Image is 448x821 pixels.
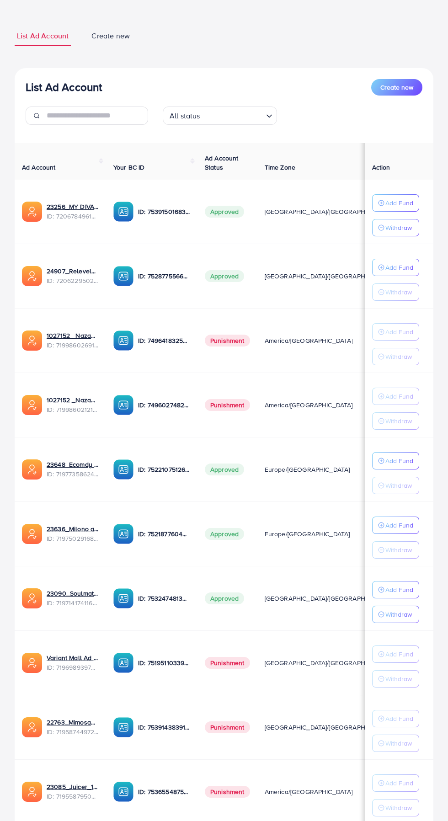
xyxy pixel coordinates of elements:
[47,267,99,285] div: <span class='underline'>24907_Relevels Store_1677833760857</span></br>7206229502882512897
[385,738,412,749] p: Withdraw
[138,657,190,668] p: ID: 7519511033980502024
[113,588,133,608] img: ic-ba-acc.ded83a64.svg
[372,799,419,816] button: Withdraw
[372,541,419,559] button: Withdraw
[205,154,239,172] span: Ad Account Status
[113,782,133,802] img: ic-ba-acc.ded83a64.svg
[22,331,42,351] img: ic-ads-acc.e4c84228.svg
[385,197,413,208] p: Add Fund
[205,592,244,604] span: Approved
[385,455,413,466] p: Add Fund
[372,388,419,405] button: Add Fund
[372,219,419,236] button: Withdraw
[47,524,99,543] div: <span class='underline'>23636_Milono ads2_1675845490664</span></br>7197502916813455362
[138,271,190,282] p: ID: 7528775566477066257
[372,710,419,727] button: Add Fund
[47,653,99,662] a: Variant Mall Ad Account
[372,194,419,212] button: Add Fund
[372,323,419,341] button: Add Fund
[385,544,412,555] p: Withdraw
[265,163,295,172] span: Time Zone
[385,802,412,813] p: Withdraw
[113,459,133,480] img: ic-ba-acc.ded83a64.svg
[22,266,42,286] img: ic-ads-acc.e4c84228.svg
[138,528,190,539] p: ID: 7521877604560207888
[372,163,390,172] span: Action
[47,202,99,211] a: 23256_MY DIVA AD_1678264926625
[47,331,99,350] div: <span class='underline'>1027152 _Nazaagency_039</span></br>7199860269101744130
[47,598,99,608] span: ID: 7197141741168754690
[47,395,99,414] div: <span class='underline'>1027152 _Nazaagency_033</span></br>7199860212189151234
[372,735,419,752] button: Withdraw
[163,107,277,125] div: Search for option
[47,212,99,221] span: ID: 7206784961016266753
[138,206,190,217] p: ID: 7539150168373903377
[113,163,145,172] span: Your BC ID
[385,480,412,491] p: Withdraw
[265,529,350,538] span: Europe/[GEOGRAPHIC_DATA]
[138,722,190,733] p: ID: 7539143839102124048
[205,721,250,733] span: Punishment
[265,723,392,732] span: [GEOGRAPHIC_DATA]/[GEOGRAPHIC_DATA]
[47,460,99,479] div: <span class='underline'>23648_Ecomdy 1_1675864472993</span></br>7197735862489169921
[113,395,133,415] img: ic-ba-acc.ded83a64.svg
[138,335,190,346] p: ID: 7496418325677948929
[47,792,99,801] span: ID: 7195587950376189953
[265,207,392,216] span: [GEOGRAPHIC_DATA]/[GEOGRAPHIC_DATA]
[113,524,133,544] img: ic-ba-acc.ded83a64.svg
[47,202,99,221] div: <span class='underline'>23256_MY DIVA AD_1678264926625</span></br>7206784961016266753
[47,405,99,414] span: ID: 7199860212189151234
[265,336,353,345] span: America/[GEOGRAPHIC_DATA]
[265,658,392,667] span: [GEOGRAPHIC_DATA]/[GEOGRAPHIC_DATA]
[385,673,412,684] p: Withdraw
[47,276,99,285] span: ID: 7206229502882512897
[22,782,42,802] img: ic-ads-acc.e4c84228.svg
[47,331,99,340] a: 1027152 _Nazaagency_039
[22,588,42,608] img: ic-ads-acc.e4c84228.svg
[380,83,413,92] span: Create new
[47,589,99,598] a: 23090_Soulmates Collection_1675715167274
[372,259,419,276] button: Add Fund
[372,606,419,623] button: Withdraw
[113,717,133,737] img: ic-ba-acc.ded83a64.svg
[372,517,419,534] button: Add Fund
[22,395,42,415] img: ic-ads-acc.e4c84228.svg
[205,464,244,475] span: Approved
[47,782,99,791] a: 23085_Juicer_1675353381451
[265,272,392,281] span: [GEOGRAPHIC_DATA]/[GEOGRAPHIC_DATA]
[385,391,413,402] p: Add Fund
[385,649,413,660] p: Add Fund
[113,331,133,351] img: ic-ba-acc.ded83a64.svg
[113,653,133,673] img: ic-ba-acc.ded83a64.svg
[47,589,99,608] div: <span class='underline'>23090_Soulmates Collection_1675715167274</span></br>7197141741168754690
[385,520,413,531] p: Add Fund
[205,270,244,282] span: Approved
[47,718,99,727] a: 22763_Mimosa_1675420102717
[47,663,99,672] span: ID: 7196989397978415105
[168,109,202,123] span: All status
[205,786,250,798] span: Punishment
[205,528,244,540] span: Approved
[372,283,419,301] button: Withdraw
[138,464,190,475] p: ID: 7522107512686968850
[385,287,412,298] p: Withdraw
[22,524,42,544] img: ic-ads-acc.e4c84228.svg
[372,412,419,430] button: Withdraw
[385,262,413,273] p: Add Fund
[47,469,99,479] span: ID: 7197735862489169921
[385,326,413,337] p: Add Fund
[47,341,99,350] span: ID: 7199860269101744130
[47,534,99,543] span: ID: 7197502916813455362
[47,727,99,736] span: ID: 7195874497206042626
[372,645,419,663] button: Add Fund
[47,267,99,276] a: 24907_Relevels Store_1677833760857
[205,206,244,218] span: Approved
[22,202,42,222] img: ic-ads-acc.e4c84228.svg
[22,163,56,172] span: Ad Account
[47,653,99,672] div: <span class='underline'>Variant Mall Ad Account</span></br>7196989397978415105
[372,774,419,792] button: Add Fund
[113,266,133,286] img: ic-ba-acc.ded83a64.svg
[113,202,133,222] img: ic-ba-acc.ded83a64.svg
[26,80,102,94] h3: List Ad Account
[385,416,412,426] p: Withdraw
